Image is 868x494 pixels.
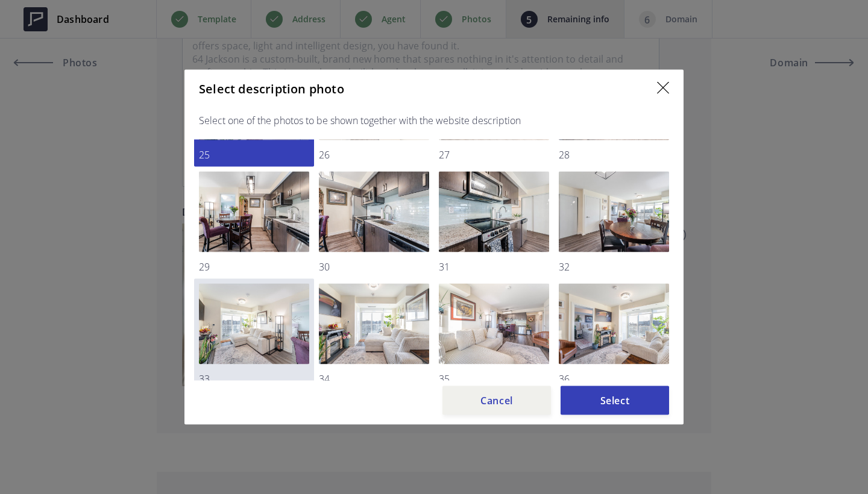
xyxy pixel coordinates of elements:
button: Select [561,386,669,415]
p: 36 [559,372,669,386]
p: 32 [559,260,669,274]
p: 26 [319,148,429,162]
p: 25 [199,148,309,162]
p: 33 [199,372,309,386]
h5: Select description photo [199,82,344,96]
p: 31 [439,260,549,274]
img: close [657,81,669,93]
p: Select one of the photos to be shown together with the website description [199,113,669,128]
p: 34 [319,372,429,386]
p: 30 [319,260,429,274]
p: 27 [439,148,549,162]
button: Cancel [442,386,551,415]
p: 28 [559,148,669,162]
p: 29 [199,260,309,274]
p: 35 [439,372,549,386]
